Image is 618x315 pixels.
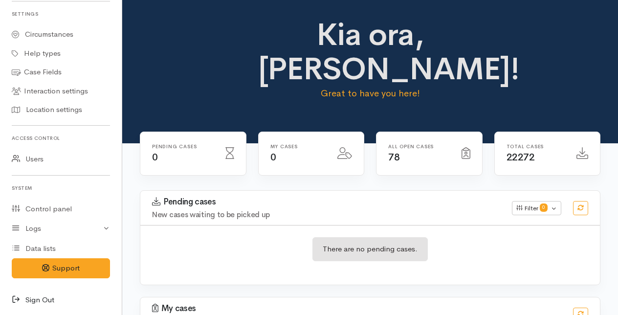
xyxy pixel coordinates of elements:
h6: System [12,181,110,195]
span: 0 [540,203,548,211]
div: There are no pending cases. [312,237,428,261]
span: 0 [270,151,276,163]
h6: My cases [270,144,326,149]
h3: Pending cases [152,197,500,207]
span: 22272 [507,151,535,163]
button: Filter0 [512,201,561,216]
h6: Settings [12,7,110,21]
button: Support [12,258,110,278]
h6: Total cases [507,144,565,149]
h6: Access control [12,132,110,145]
h3: My cases [152,304,561,314]
h1: Kia ora, [PERSON_NAME]! [258,18,483,87]
h6: Pending cases [152,144,214,149]
span: 0 [152,151,158,163]
h4: New cases waiting to be picked up [152,211,500,219]
p: Great to have you here! [258,87,483,100]
h6: All Open cases [388,144,450,149]
span: 78 [388,151,399,163]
